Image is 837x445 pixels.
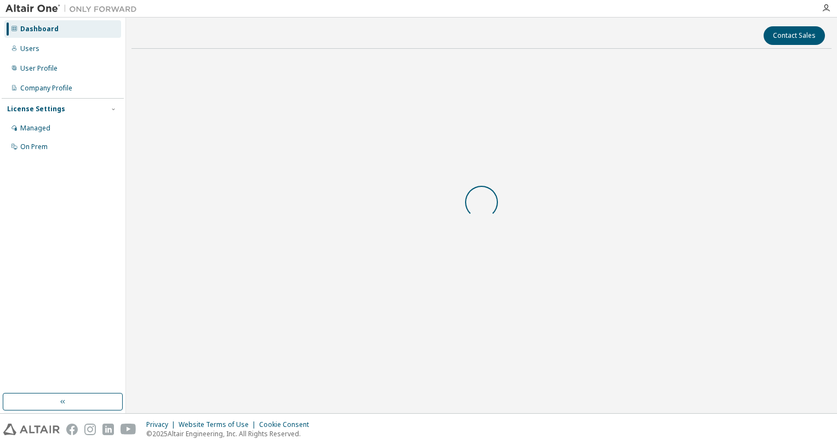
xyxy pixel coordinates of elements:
img: linkedin.svg [102,424,114,435]
img: facebook.svg [66,424,78,435]
div: Privacy [146,420,179,429]
div: Managed [20,124,50,133]
img: instagram.svg [84,424,96,435]
div: Users [20,44,39,53]
div: On Prem [20,142,48,151]
div: License Settings [7,105,65,113]
p: © 2025 Altair Engineering, Inc. All Rights Reserved. [146,429,316,438]
div: Website Terms of Use [179,420,259,429]
div: Company Profile [20,84,72,93]
img: Altair One [5,3,142,14]
img: youtube.svg [121,424,136,435]
div: Dashboard [20,25,59,33]
div: Cookie Consent [259,420,316,429]
div: User Profile [20,64,58,73]
img: altair_logo.svg [3,424,60,435]
button: Contact Sales [764,26,825,45]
